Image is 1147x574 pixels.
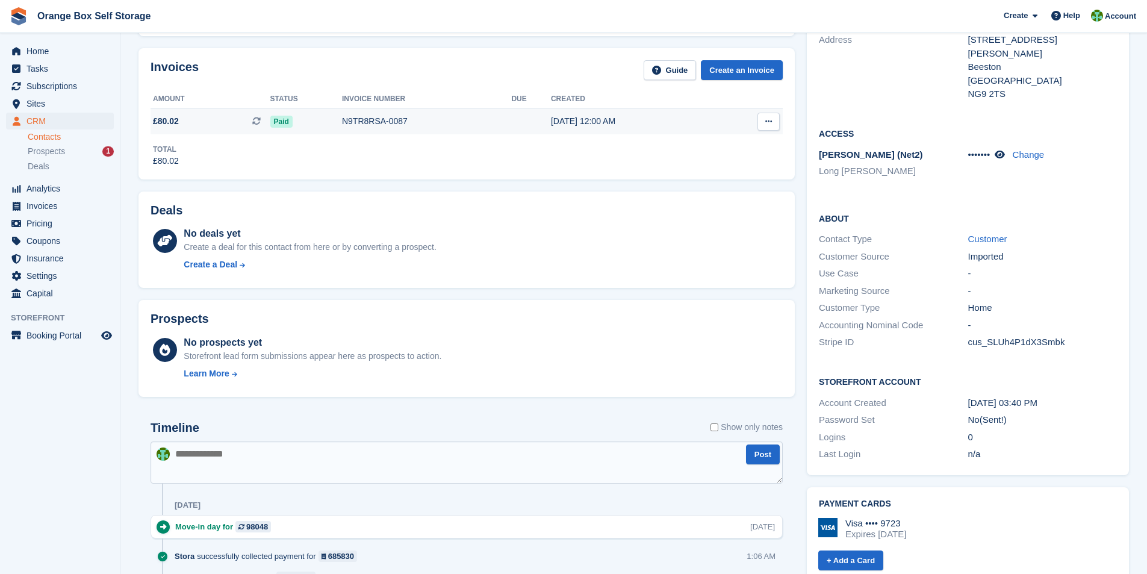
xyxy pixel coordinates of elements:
[184,350,441,363] div: Storefront lead form submissions appear here as prospects to action.
[342,90,512,109] th: Invoice number
[818,551,883,570] a: + Add a Card
[819,212,1117,224] h2: About
[6,113,114,129] a: menu
[26,78,99,95] span: Subscriptions
[819,396,968,410] div: Account Created
[845,529,906,540] div: Expires [DATE]
[968,74,1117,88] div: [GEOGRAPHIC_DATA]
[184,226,436,241] div: No deals yet
[6,198,114,214] a: menu
[26,285,99,302] span: Capital
[184,241,436,254] div: Create a deal for this contact from here or by converting a prospect.
[819,413,968,427] div: Password Set
[980,414,1007,425] span: (Sent!)
[26,60,99,77] span: Tasks
[968,234,1007,244] a: Customer
[342,115,512,128] div: N9TR8RSA-0087
[184,258,436,271] a: Create a Deal
[750,521,775,532] div: [DATE]
[819,164,968,178] li: Long [PERSON_NAME]
[270,90,342,109] th: Status
[153,155,179,167] div: £80.02
[153,115,179,128] span: £80.02
[710,421,718,434] input: Show only notes
[28,146,65,157] span: Prospects
[28,161,49,172] span: Deals
[968,335,1117,349] div: cus_SLUh4P1dX3Smbk
[968,250,1117,264] div: Imported
[99,328,114,343] a: Preview store
[270,116,293,128] span: Paid
[175,551,363,562] div: successfully collected payment for
[26,198,99,214] span: Invoices
[819,232,968,246] div: Contact Type
[1004,10,1028,22] span: Create
[184,367,229,380] div: Learn More
[184,258,237,271] div: Create a Deal
[819,284,968,298] div: Marketing Source
[6,95,114,112] a: menu
[26,327,99,344] span: Booking Portal
[968,60,1117,74] div: Beeston
[968,448,1117,461] div: n/a
[11,312,120,324] span: Storefront
[28,160,114,173] a: Deals
[26,267,99,284] span: Settings
[319,551,358,562] a: 685830
[968,149,990,160] span: •••••••
[968,33,1117,60] div: [STREET_ADDRESS][PERSON_NAME]
[968,413,1117,427] div: No
[26,180,99,197] span: Analytics
[819,335,968,349] div: Stripe ID
[26,215,99,232] span: Pricing
[235,521,271,532] a: 98048
[968,396,1117,410] div: [DATE] 03:40 PM
[819,448,968,461] div: Last Login
[33,6,156,26] a: Orange Box Self Storage
[746,445,780,464] button: Post
[968,267,1117,281] div: -
[6,215,114,232] a: menu
[701,60,783,80] a: Create an Invoice
[819,431,968,445] div: Logins
[6,78,114,95] a: menu
[6,250,114,267] a: menu
[819,149,923,160] span: [PERSON_NAME] (Net2)
[175,521,277,532] div: Move-in day for
[184,367,441,380] a: Learn More
[819,499,1117,509] h2: Payment cards
[10,7,28,25] img: stora-icon-8386f47178a22dfd0bd8f6a31ec36ba5ce8667c1dd55bd0f319d3a0aa187defe.svg
[328,551,354,562] div: 685830
[968,301,1117,315] div: Home
[968,284,1117,298] div: -
[151,60,199,80] h2: Invoices
[710,421,783,434] label: Show only notes
[151,312,209,326] h2: Prospects
[511,90,550,109] th: Due
[26,250,99,267] span: Insurance
[6,285,114,302] a: menu
[184,335,441,350] div: No prospects yet
[551,90,718,109] th: Created
[26,113,99,129] span: CRM
[28,145,114,158] a: Prospects 1
[6,267,114,284] a: menu
[6,60,114,77] a: menu
[246,521,268,532] div: 98048
[6,43,114,60] a: menu
[819,301,968,315] div: Customer Type
[26,95,99,112] span: Sites
[819,250,968,264] div: Customer Source
[1091,10,1103,22] img: Binder Bhardwaj
[818,518,838,537] img: Visa Logo
[28,131,114,143] a: Contacts
[1013,149,1045,160] a: Change
[819,375,1117,387] h2: Storefront Account
[102,146,114,157] div: 1
[1063,10,1080,22] span: Help
[845,518,906,529] div: Visa •••• 9723
[175,551,194,562] span: Stora
[157,448,170,461] img: Binder Bhardwaj
[819,127,1117,139] h2: Access
[819,33,968,101] div: Address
